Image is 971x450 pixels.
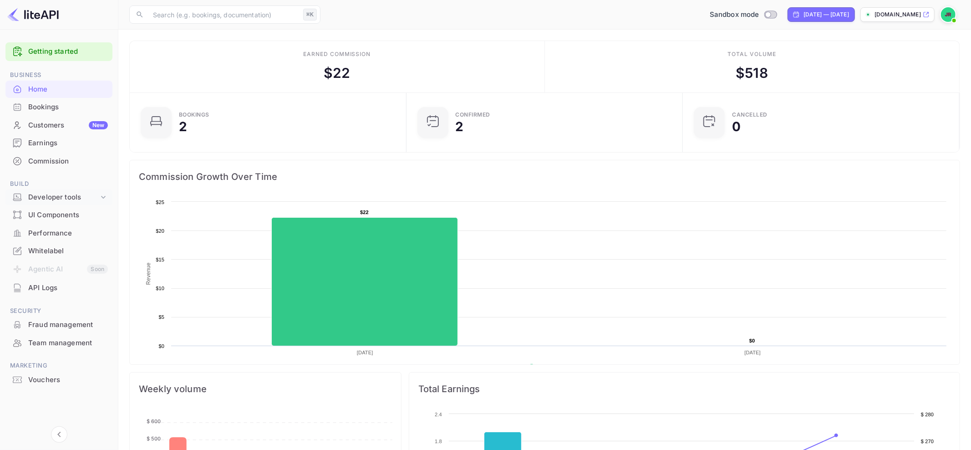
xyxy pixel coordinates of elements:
[803,10,849,19] div: [DATE] — [DATE]
[303,9,317,20] div: ⌘K
[139,382,392,396] span: Weekly volume
[360,210,369,215] text: $22
[28,375,108,385] div: Vouchers
[156,199,164,205] text: $25
[147,5,300,24] input: Search (e.g. bookings, documentation)
[324,63,350,83] div: $ 22
[921,412,934,417] text: $ 280
[5,279,112,296] a: API Logs
[28,84,108,95] div: Home
[158,314,164,320] text: $5
[732,120,741,133] div: 0
[303,50,371,58] div: Earned commission
[5,242,112,259] a: Whitelabel
[139,169,951,184] span: Commission Growth Over Time
[749,338,755,343] text: $0
[710,10,759,20] span: Sandbox mode
[156,286,164,291] text: $10
[5,279,112,297] div: API Logs
[5,98,112,116] div: Bookings
[7,7,59,22] img: LiteAPI logo
[727,50,776,58] div: Total volume
[5,225,112,242] div: Performance
[5,306,112,316] span: Security
[5,334,112,352] div: Team management
[5,206,112,223] a: UI Components
[28,228,108,239] div: Performance
[145,262,152,285] text: Revenue
[874,10,921,19] p: [DOMAIN_NAME]
[5,153,112,169] a: Commission
[156,257,164,262] text: $15
[51,426,67,443] button: Collapse navigation
[5,361,112,371] span: Marketing
[941,7,956,22] img: John Richards
[28,338,108,348] div: Team management
[156,228,164,234] text: $20
[5,371,112,388] a: Vouchers
[28,192,99,203] div: Developer tools
[28,120,108,131] div: Customers
[89,121,108,129] div: New
[147,436,161,442] tspan: $ 500
[28,138,108,148] div: Earnings
[5,153,112,170] div: Commission
[5,225,112,241] a: Performance
[5,316,112,333] a: Fraud management
[5,371,112,389] div: Vouchers
[5,179,112,189] span: Build
[732,112,768,118] div: CANCELLED
[435,439,442,444] text: 1.8
[158,343,164,349] text: $0
[5,70,112,80] span: Business
[28,210,108,220] div: UI Components
[28,102,108,112] div: Bookings
[5,81,112,97] a: Home
[357,350,373,355] text: [DATE]
[5,134,112,151] a: Earnings
[5,117,112,134] div: CustomersNew
[5,206,112,224] div: UI Components
[921,439,934,444] text: $ 270
[744,350,761,355] text: [DATE]
[5,134,112,152] div: Earnings
[5,334,112,351] a: Team management
[456,120,464,133] div: 2
[5,189,112,205] div: Developer tools
[418,382,951,396] span: Total Earnings
[5,81,112,98] div: Home
[706,10,780,20] div: Switch to Production mode
[5,42,112,61] div: Getting started
[28,283,108,293] div: API Logs
[788,7,855,22] div: Click to change the date range period
[179,120,187,133] div: 2
[538,364,561,370] text: Revenue
[456,112,491,118] div: Confirmed
[435,412,442,417] text: 2.4
[5,117,112,133] a: CustomersNew
[5,98,112,115] a: Bookings
[147,419,161,425] tspan: $ 600
[5,316,112,334] div: Fraud management
[28,320,108,330] div: Fraud management
[179,112,209,118] div: Bookings
[736,63,768,83] div: $ 518
[28,246,108,256] div: Whitelabel
[28,156,108,167] div: Commission
[5,242,112,260] div: Whitelabel
[28,46,108,57] a: Getting started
